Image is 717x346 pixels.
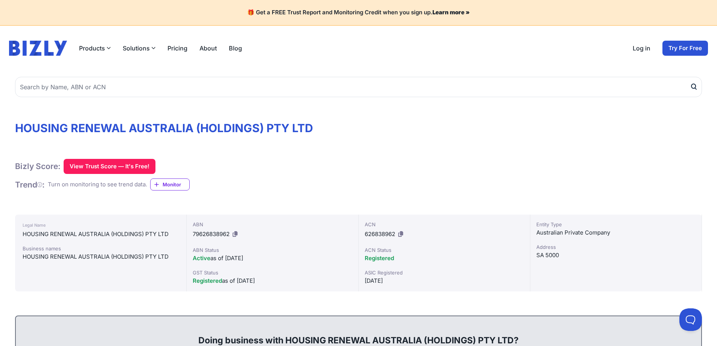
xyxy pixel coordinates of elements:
div: Address [536,243,696,251]
a: Try For Free [662,41,708,56]
div: Australian Private Company [536,228,696,237]
h1: Trend : [15,180,45,190]
a: About [199,44,217,53]
button: Products [79,44,111,53]
button: View Trust Score — It's Free! [64,159,155,174]
div: as of [DATE] [193,254,352,263]
span: Registered [193,277,222,284]
a: Learn more » [432,9,470,16]
button: Solutions [123,44,155,53]
div: ASIC Registered [365,269,524,276]
h1: Bizly Score: [15,161,61,171]
span: Monitor [163,181,189,188]
span: Registered [365,255,394,262]
span: Active [193,255,210,262]
div: Business names [23,245,179,252]
h1: HOUSING RENEWAL AUSTRALIA (HOLDINGS) PTY LTD [15,121,702,135]
div: [DATE] [365,276,524,285]
div: ACN [365,221,524,228]
a: Log in [633,44,650,53]
span: 626838962 [365,230,395,238]
div: Turn on monitoring to see trend data. [48,180,147,189]
div: ABN [193,221,352,228]
div: Entity Type [536,221,696,228]
div: Legal Name [23,221,179,230]
a: Monitor [150,178,190,191]
div: ABN Status [193,246,352,254]
iframe: Toggle Customer Support [679,308,702,331]
div: ACN Status [365,246,524,254]
div: as of [DATE] [193,276,352,285]
h4: 🎁 Get a FREE Trust Report and Monitoring Credit when you sign up. [9,9,708,16]
div: GST Status [193,269,352,276]
div: SA 5000 [536,251,696,260]
a: Blog [229,44,242,53]
div: HOUSING RENEWAL AUSTRALIA (HOLDINGS) PTY LTD [23,252,179,261]
input: Search by Name, ABN or ACN [15,77,702,97]
span: 79626838962 [193,230,230,238]
a: Pricing [167,44,187,53]
div: HOUSING RENEWAL AUSTRALIA (HOLDINGS) PTY LTD [23,230,179,239]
